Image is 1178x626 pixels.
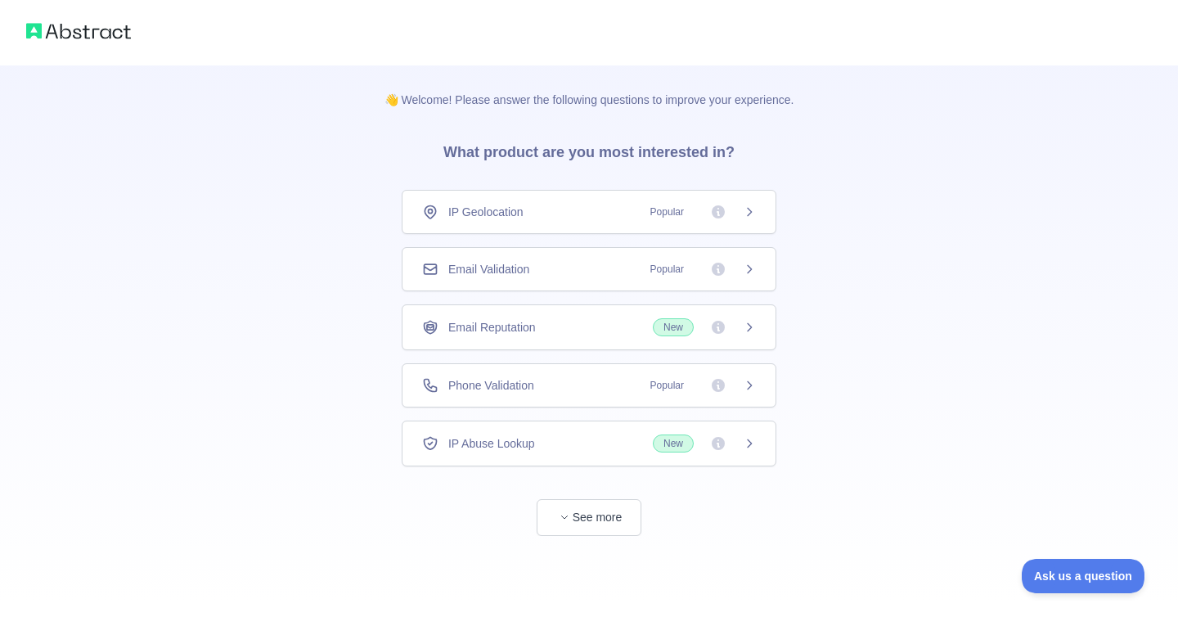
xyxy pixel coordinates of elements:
[653,318,694,336] span: New
[417,108,761,190] h3: What product are you most interested in?
[641,377,694,394] span: Popular
[641,261,694,277] span: Popular
[641,204,694,220] span: Popular
[653,435,694,453] span: New
[448,435,535,452] span: IP Abuse Lookup
[448,204,524,220] span: IP Geolocation
[448,377,534,394] span: Phone Validation
[448,261,529,277] span: Email Validation
[1022,559,1145,593] iframe: Toggle Customer Support
[358,65,821,108] p: 👋 Welcome! Please answer the following questions to improve your experience.
[448,319,536,336] span: Email Reputation
[26,20,131,43] img: Abstract logo
[537,499,641,536] button: See more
